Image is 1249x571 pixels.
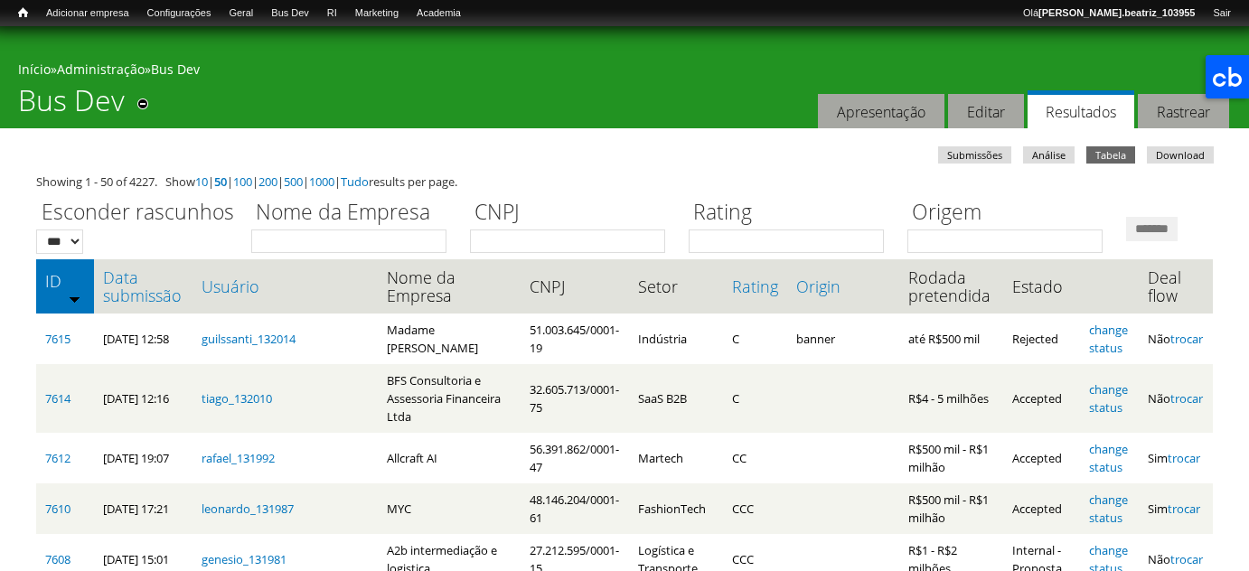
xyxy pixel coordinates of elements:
td: R$500 mil - R$1 milhão [899,483,1002,534]
td: 51.003.645/0001-19 [521,314,629,364]
a: 7615 [45,331,70,347]
a: rafael_131992 [202,450,275,466]
td: MYC [378,483,521,534]
a: 10 [195,173,208,190]
a: Apresentação [818,94,944,129]
td: Accepted [1003,483,1081,534]
a: Bus Dev [151,61,200,78]
a: 500 [284,173,303,190]
label: CNPJ [470,197,677,229]
td: Madame [PERSON_NAME] [378,314,521,364]
td: R$500 mil - R$1 milhão [899,433,1002,483]
a: RI [318,5,346,23]
a: Origin [796,277,890,295]
a: leonardo_131987 [202,501,294,517]
div: » » [18,61,1231,83]
a: 7610 [45,501,70,517]
a: trocar [1170,331,1203,347]
td: BFS Consultoria e Assessoria Financeira Ltda [378,364,521,433]
td: 32.605.713/0001-75 [521,364,629,433]
td: [DATE] 17:21 [94,483,193,534]
td: Martech [629,433,723,483]
div: Showing 1 - 50 of 4227. Show | | | | | | results per page. [36,173,1213,191]
a: Análise [1023,146,1075,164]
a: 7612 [45,450,70,466]
td: CCC [723,483,787,534]
a: 200 [258,173,277,190]
a: Download [1147,146,1214,164]
label: Esconder rascunhos [36,197,239,229]
label: Nome da Empresa [251,197,458,229]
a: 50 [214,173,227,190]
a: Data submissão [103,268,183,304]
td: [DATE] 12:58 [94,314,193,364]
td: até R$500 mil [899,314,1002,364]
th: Estado [1003,259,1081,314]
a: Editar [948,94,1024,129]
td: SaaS B2B [629,364,723,433]
th: Nome da Empresa [378,259,521,314]
td: Indústria [629,314,723,364]
td: 56.391.862/0001-47 [521,433,629,483]
td: Sim [1139,433,1213,483]
a: guilssanti_132014 [202,331,296,347]
th: CNPJ [521,259,629,314]
a: Resultados [1028,90,1134,129]
th: Setor [629,259,723,314]
a: genesio_131981 [202,551,286,567]
label: Origem [907,197,1114,229]
a: Adicionar empresa [37,5,138,23]
td: R$4 - 5 milhões [899,364,1002,433]
a: Sair [1204,5,1240,23]
a: Tabela [1086,146,1135,164]
a: Olá[PERSON_NAME].beatriz_103955 [1014,5,1204,23]
label: Rating [689,197,896,229]
td: Sim [1139,483,1213,534]
td: C [723,314,787,364]
a: trocar [1170,551,1203,567]
th: Deal flow [1139,259,1213,314]
a: trocar [1168,501,1200,517]
a: Geral [220,5,262,23]
a: Usuário [202,277,369,295]
td: FashionTech [629,483,723,534]
a: 1000 [309,173,334,190]
a: Administração [57,61,145,78]
td: Accepted [1003,433,1081,483]
a: change status [1089,322,1128,356]
a: 7608 [45,551,70,567]
a: Rating [732,277,778,295]
td: CC [723,433,787,483]
td: Não [1139,314,1213,364]
a: Tudo [341,173,369,190]
td: Não [1139,364,1213,433]
td: Allcraft AI [378,433,521,483]
a: Academia [408,5,470,23]
a: change status [1089,381,1128,416]
td: Accepted [1003,364,1081,433]
th: Rodada pretendida [899,259,1002,314]
a: Submissões [938,146,1011,164]
a: Bus Dev [262,5,318,23]
a: Início [18,61,51,78]
a: tiago_132010 [202,390,272,407]
a: 100 [233,173,252,190]
td: banner [787,314,899,364]
td: [DATE] 12:16 [94,364,193,433]
a: Início [9,5,37,22]
img: ordem crescente [69,293,80,304]
a: 7614 [45,390,70,407]
a: Rastrear [1138,94,1229,129]
td: Rejected [1003,314,1081,364]
td: [DATE] 19:07 [94,433,193,483]
a: Marketing [346,5,408,23]
a: trocar [1170,390,1203,407]
td: C [723,364,787,433]
a: ID [45,272,85,290]
span: Início [18,6,28,19]
a: trocar [1168,450,1200,466]
a: change status [1089,491,1128,526]
h1: Bus Dev [18,83,125,128]
strong: [PERSON_NAME].beatriz_103955 [1038,7,1195,18]
td: 48.146.204/0001-61 [521,483,629,534]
